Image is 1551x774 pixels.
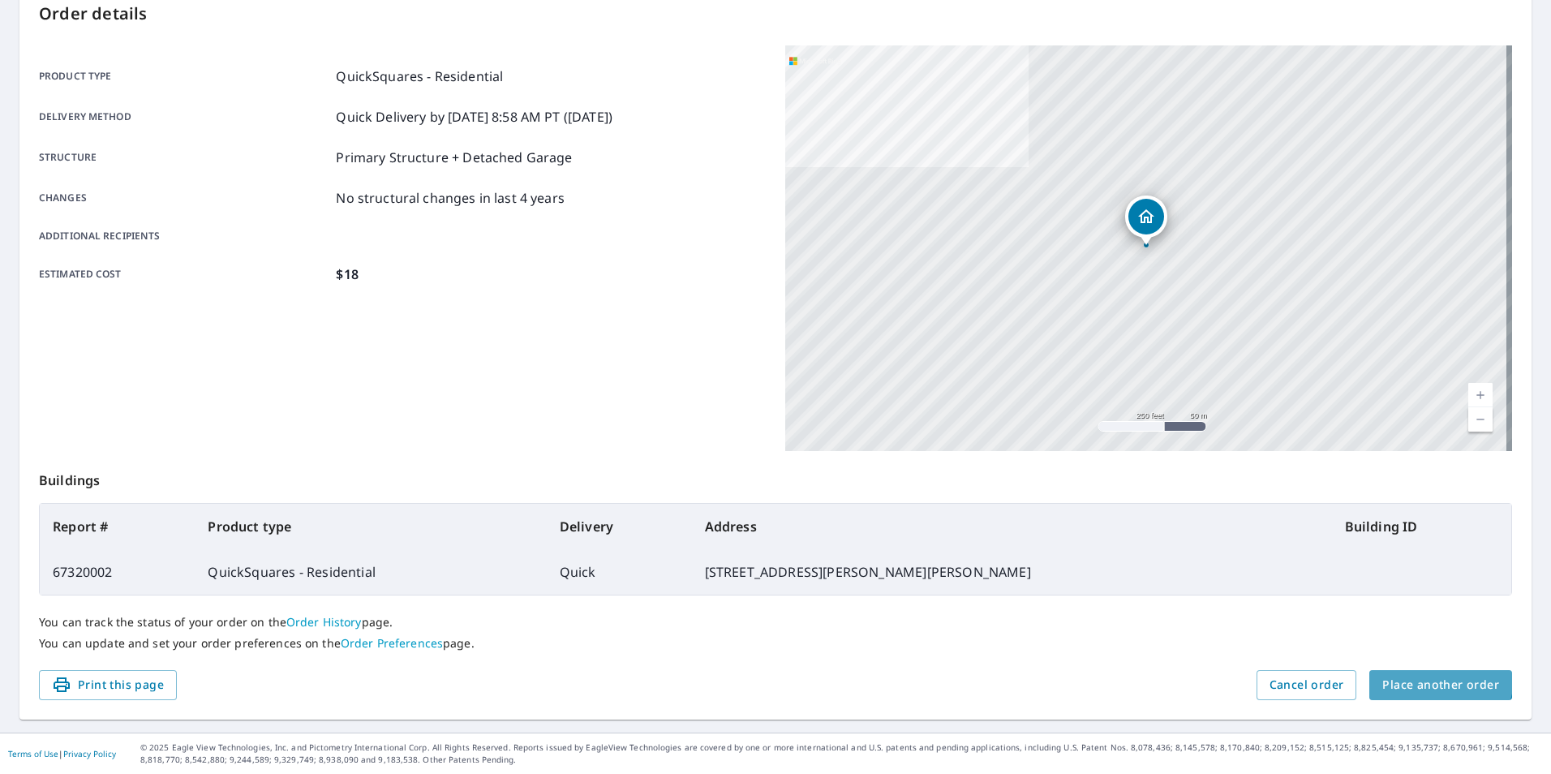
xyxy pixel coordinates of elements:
th: Delivery [547,504,692,549]
button: Print this page [39,670,177,700]
div: Dropped pin, building 1, Residential property, 180 Ned Clark Rd Bean Station, TN 37708 [1125,196,1167,246]
p: $18 [336,264,358,284]
span: Place another order [1382,675,1499,695]
span: Print this page [52,675,164,695]
p: You can track the status of your order on the page. [39,615,1512,630]
p: Delivery method [39,107,329,127]
th: Building ID [1332,504,1512,549]
a: Current Level 17, Zoom Out [1468,407,1493,432]
a: Order History [286,614,362,630]
a: Current Level 17, Zoom In [1468,383,1493,407]
p: Additional recipients [39,229,329,243]
p: Quick Delivery by [DATE] 8:58 AM PT ([DATE]) [336,107,612,127]
p: Primary Structure + Detached Garage [336,148,572,167]
button: Cancel order [1257,670,1357,700]
th: Address [692,504,1332,549]
p: Estimated cost [39,264,329,284]
td: 67320002 [40,549,195,595]
td: Quick [547,549,692,595]
p: © 2025 Eagle View Technologies, Inc. and Pictometry International Corp. All Rights Reserved. Repo... [140,742,1543,766]
p: No structural changes in last 4 years [336,188,565,208]
th: Product type [195,504,546,549]
a: Order Preferences [341,635,443,651]
span: Cancel order [1270,675,1344,695]
p: You can update and set your order preferences on the page. [39,636,1512,651]
p: QuickSquares - Residential [336,67,503,86]
th: Report # [40,504,195,549]
a: Privacy Policy [63,748,116,759]
p: Changes [39,188,329,208]
p: | [8,749,116,759]
p: Structure [39,148,329,167]
p: Buildings [39,451,1512,503]
a: Terms of Use [8,748,58,759]
p: Order details [39,2,1512,26]
td: QuickSquares - Residential [195,549,546,595]
p: Product type [39,67,329,86]
button: Place another order [1369,670,1512,700]
td: [STREET_ADDRESS][PERSON_NAME][PERSON_NAME] [692,549,1332,595]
